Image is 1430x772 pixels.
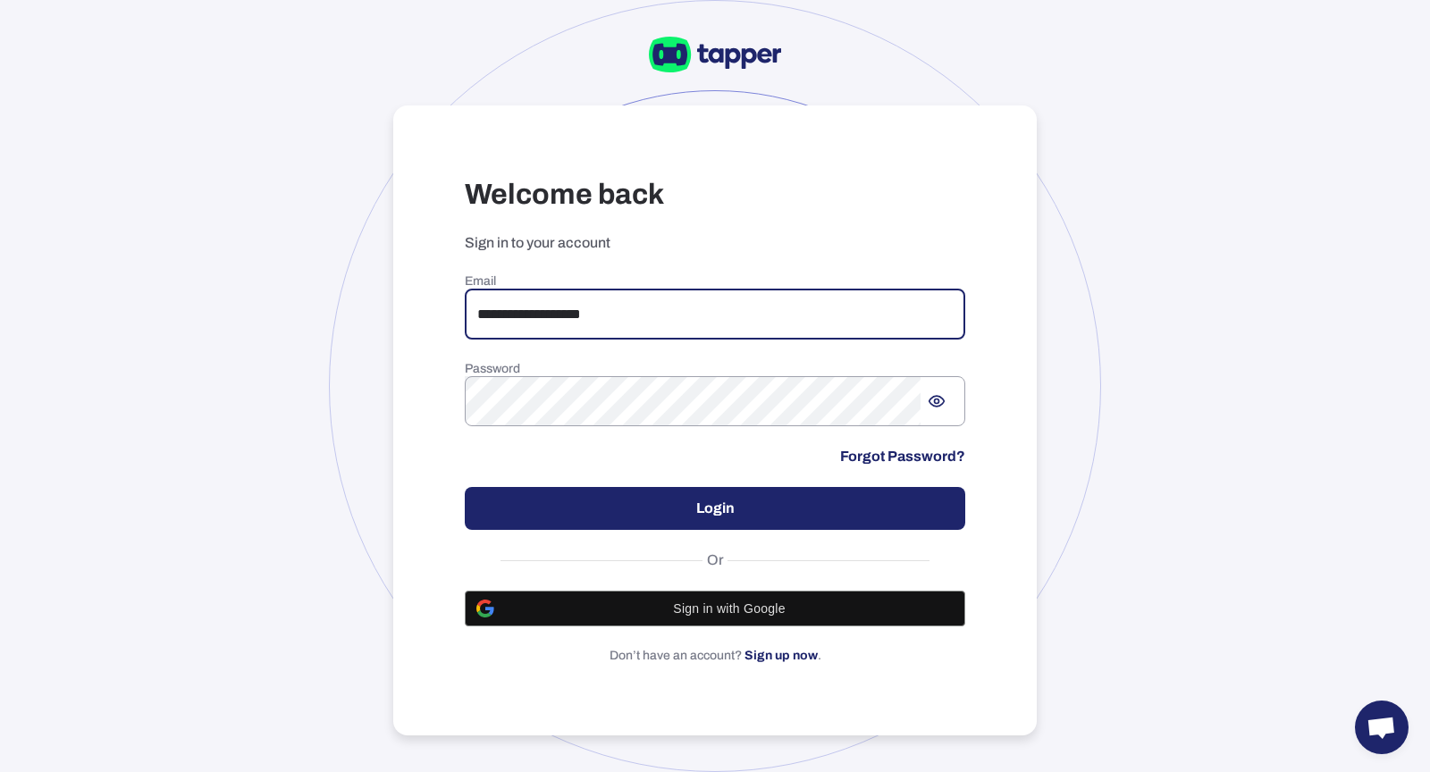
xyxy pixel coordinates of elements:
[465,177,965,213] h3: Welcome back
[840,448,965,466] a: Forgot Password?
[702,551,728,569] span: Or
[1355,701,1409,754] a: Open chat
[465,648,965,664] p: Don’t have an account? .
[465,361,965,377] h6: Password
[465,487,965,530] button: Login
[744,649,818,662] a: Sign up now
[921,385,953,417] button: Show password
[505,601,954,616] span: Sign in with Google
[465,273,965,289] h6: Email
[465,234,965,252] p: Sign in to your account
[465,591,965,626] button: Sign in with Google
